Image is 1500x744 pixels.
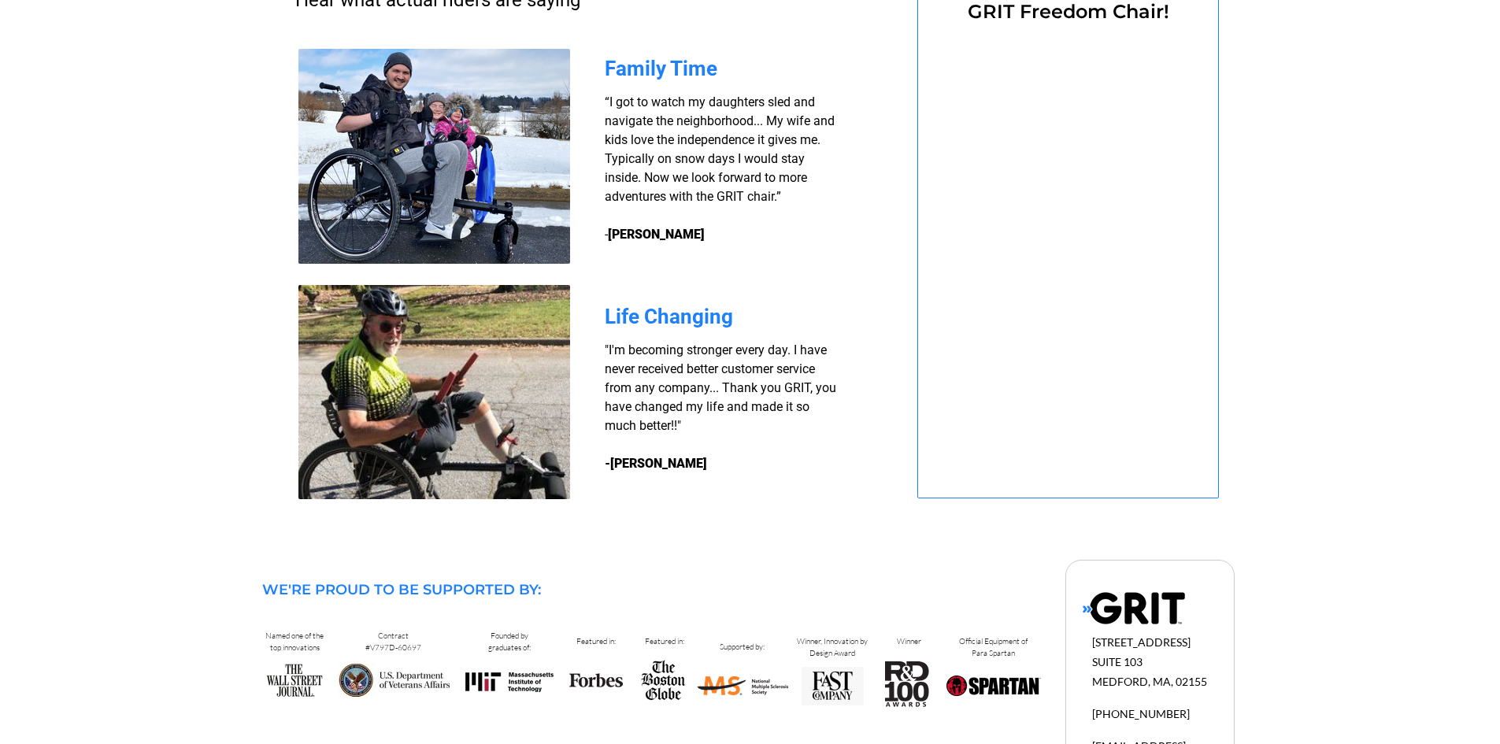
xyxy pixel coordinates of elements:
span: Family Time [605,57,717,80]
span: Life Changing [605,305,733,328]
span: Named one of the top innovations [265,631,324,653]
strong: [PERSON_NAME] [608,227,705,242]
iframe: Form 0 [944,33,1192,457]
span: Winner, Innovation by Design Award [797,636,868,658]
strong: -[PERSON_NAME] [605,456,707,471]
span: “I got to watch my daughters sled and navigate the neighborhood... My wife and kids love the inde... [605,94,835,242]
span: Winner [897,636,921,646]
span: [PHONE_NUMBER] [1092,707,1190,720]
span: WE'RE PROUD TO BE SUPPORTED BY: [262,581,541,598]
span: Supported by: [720,642,765,652]
span: SUITE 103 [1092,655,1143,668]
span: Featured in: [645,636,684,646]
span: Official Equipment of Para Spartan [959,636,1028,658]
span: Founded by graduates of: [488,631,531,653]
span: Contract #V797D-60697 [365,631,421,653]
span: MEDFORD, MA, 02155 [1092,675,1207,688]
span: [STREET_ADDRESS] [1092,635,1191,649]
span: Featured in: [576,636,616,646]
span: "I'm becoming stronger every day. I have never received better customer service from any company.... [605,342,836,433]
